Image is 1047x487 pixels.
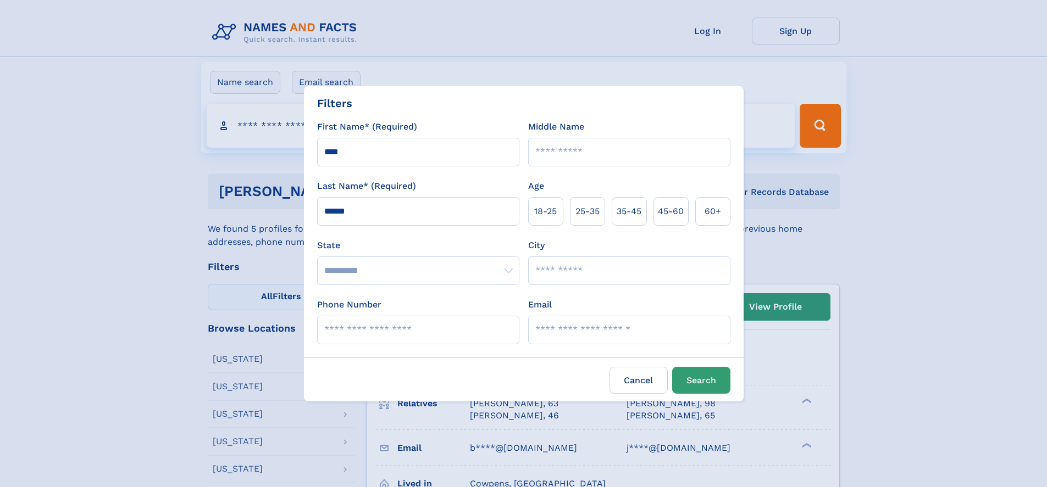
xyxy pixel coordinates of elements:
label: Email [528,298,552,311]
span: 18‑25 [534,205,557,218]
label: Middle Name [528,120,584,133]
span: 60+ [705,205,721,218]
label: Phone Number [317,298,381,311]
label: First Name* (Required) [317,120,417,133]
label: Age [528,180,544,193]
span: 25‑35 [575,205,600,218]
span: 35‑45 [617,205,641,218]
label: State [317,239,519,252]
label: City [528,239,545,252]
div: Filters [317,95,352,111]
label: Cancel [610,367,668,394]
label: Last Name* (Required) [317,180,416,193]
button: Search [672,367,730,394]
span: 45‑60 [658,205,684,218]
